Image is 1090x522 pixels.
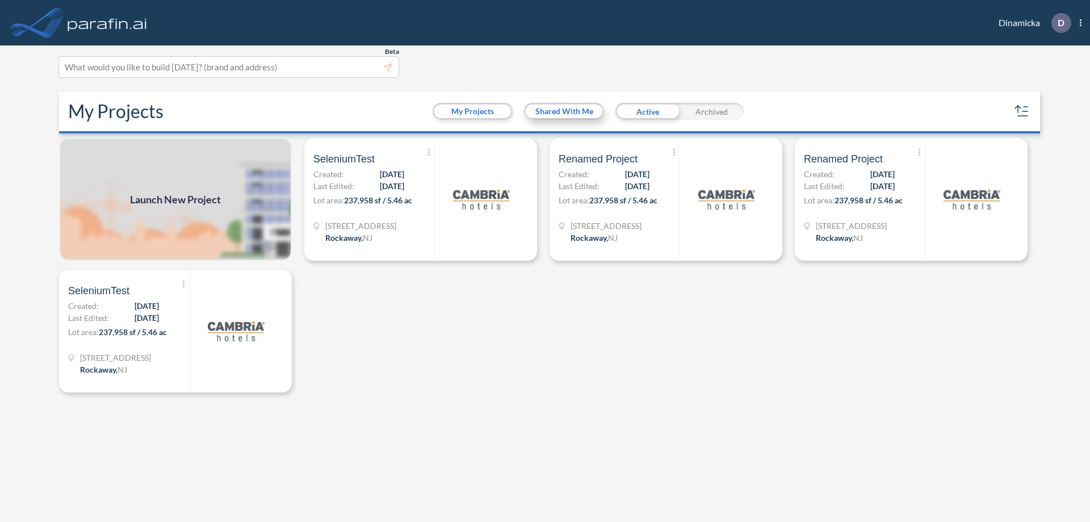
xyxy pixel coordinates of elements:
span: Beta [385,47,399,56]
span: Created: [559,168,589,180]
h2: My Projects [68,101,163,122]
span: [DATE] [135,300,159,312]
span: Created: [313,168,344,180]
span: 321 Mt Hope Ave [816,220,887,232]
span: Rockaway , [571,233,608,243]
span: SeleniumTest [68,284,129,298]
span: [DATE] [870,180,895,192]
span: [DATE] [625,180,649,192]
span: Lot area: [559,195,589,205]
img: logo [698,171,755,228]
img: logo [944,171,1000,228]
span: Last Edited: [559,180,599,192]
span: Rockaway , [80,365,118,374]
button: Shared With Me [526,105,602,118]
span: [DATE] [380,180,404,192]
span: [DATE] [870,168,895,180]
div: Dinamicka [982,13,1081,33]
span: [DATE] [135,312,159,324]
img: logo [208,303,265,360]
span: 321 Mt Hope Ave [325,220,396,232]
span: NJ [853,233,863,243]
div: Rockaway, NJ [80,364,127,375]
span: 321 Mt Hope Ave [80,352,151,364]
span: Renamed Project [559,152,638,166]
img: logo [453,171,510,228]
span: Created: [804,168,835,180]
a: Launch New Project [59,138,292,261]
span: NJ [608,233,618,243]
span: Created: [68,300,99,312]
div: Active [615,103,680,120]
span: [DATE] [380,168,404,180]
img: logo [65,11,149,34]
div: Rockaway, NJ [816,232,863,244]
div: Rockaway, NJ [571,232,618,244]
span: Last Edited: [68,312,109,324]
span: 237,958 sf / 5.46 ac [99,327,167,337]
span: Rockaway , [325,233,363,243]
span: Lot area: [313,195,344,205]
img: add [59,138,292,261]
button: sort [1013,102,1031,120]
span: [DATE] [625,168,649,180]
span: Launch New Project [130,192,221,207]
span: 237,958 sf / 5.46 ac [835,195,903,205]
span: Last Edited: [313,180,354,192]
span: Last Edited: [804,180,845,192]
span: 237,958 sf / 5.46 ac [589,195,657,205]
span: 237,958 sf / 5.46 ac [344,195,412,205]
span: Rockaway , [816,233,853,243]
span: NJ [118,365,127,374]
p: D [1058,18,1064,28]
span: SeleniumTest [313,152,375,166]
span: Lot area: [68,327,99,337]
span: NJ [363,233,372,243]
button: My Projects [434,105,511,118]
div: Rockaway, NJ [325,232,372,244]
span: Renamed Project [804,152,883,166]
span: 321 Mt Hope Ave [571,220,642,232]
span: Lot area: [804,195,835,205]
div: Archived [680,103,744,120]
